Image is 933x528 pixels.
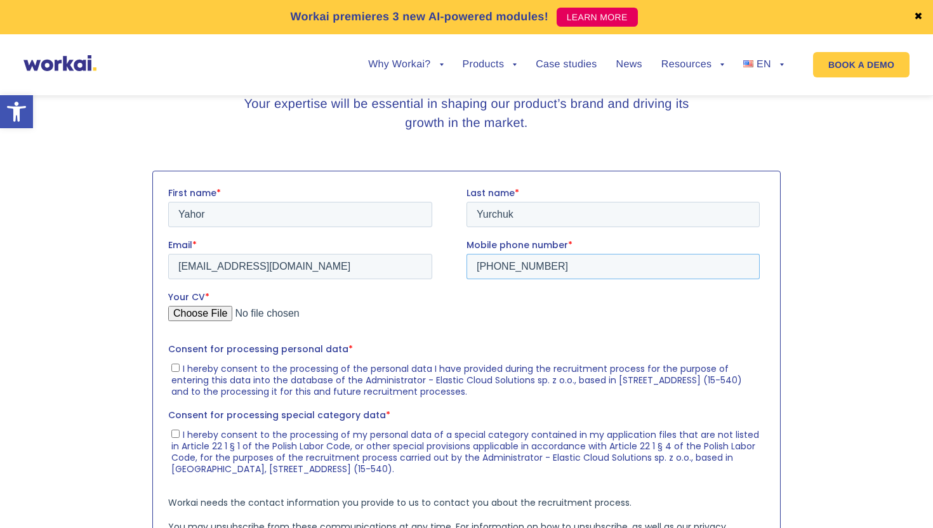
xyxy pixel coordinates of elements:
[326,349,385,362] a: Privacy Policy
[661,60,724,70] a: Resources
[228,95,705,133] h3: Your expertise will be essential in shaping our product’s brand and driving its growth in the mar...
[616,60,642,70] a: News
[813,52,910,77] a: BOOK A DEMO
[290,8,548,25] p: Workai premieres 3 new AI-powered modules!
[557,8,638,27] a: LEARN MORE
[914,12,923,22] a: ✖
[757,59,771,70] span: EN
[368,60,443,70] a: Why Workai?
[536,60,597,70] a: Case studies
[463,60,517,70] a: Products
